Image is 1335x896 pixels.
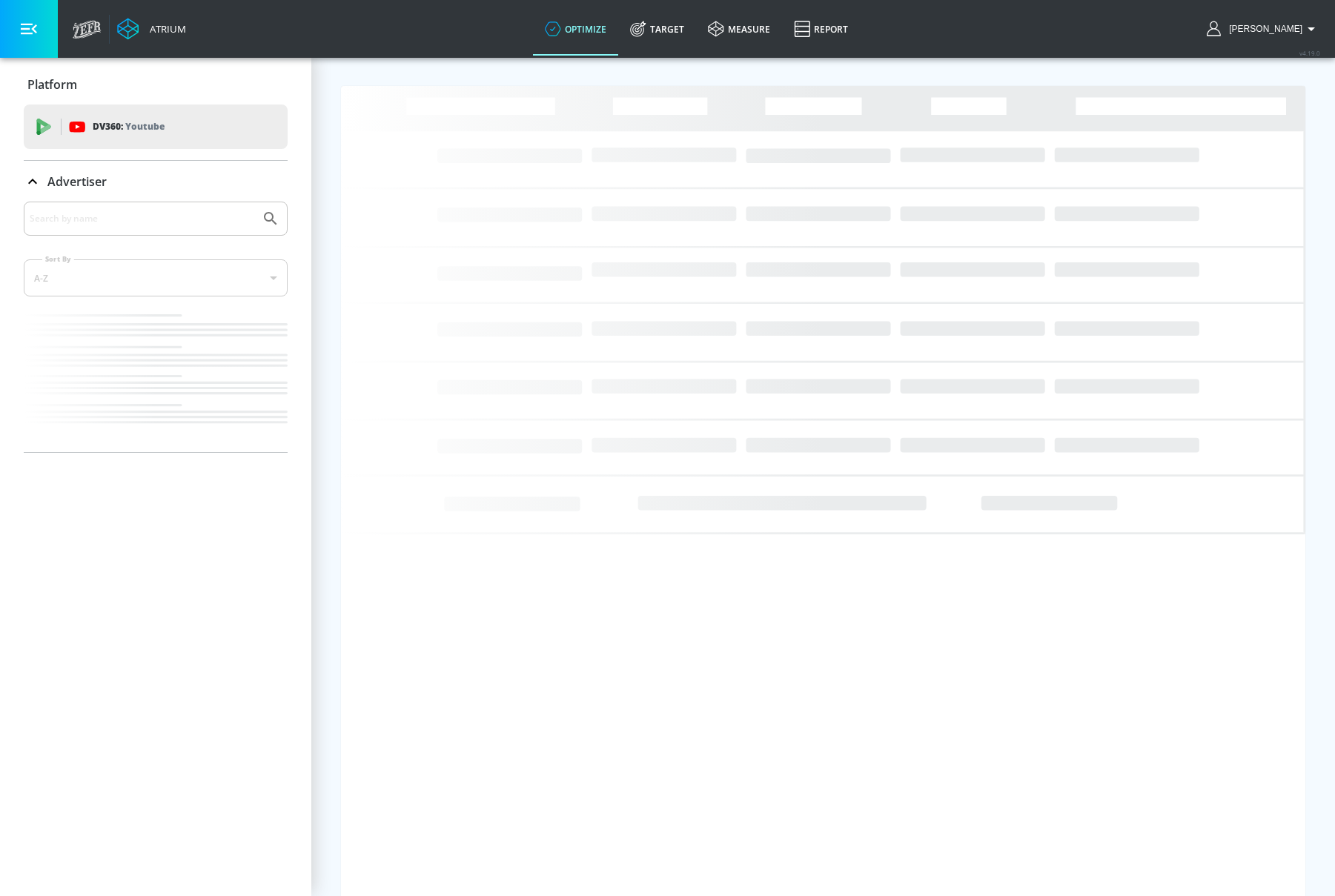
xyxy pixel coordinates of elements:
a: optimize [533,2,618,56]
a: Target [618,2,696,56]
div: A-Z [24,259,288,296]
div: DV360: Youtube [24,104,288,149]
p: Advertiser [47,173,107,190]
a: Report [782,2,860,56]
nav: list of Advertiser [24,308,288,452]
button: [PERSON_NAME] [1207,20,1320,38]
div: Platform [24,64,288,105]
label: Sort By [42,254,74,264]
span: login as: david.kane@choreograph.com [1223,24,1302,34]
div: Atrium [144,22,186,36]
div: Advertiser [24,161,288,202]
p: DV360: [93,119,165,135]
span: v 4.19.0 [1299,49,1320,57]
a: Atrium [117,18,186,40]
input: Search by name [30,209,254,228]
p: Platform [27,76,77,93]
div: Advertiser [24,202,288,452]
p: Youtube [125,119,165,134]
a: measure [696,2,782,56]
